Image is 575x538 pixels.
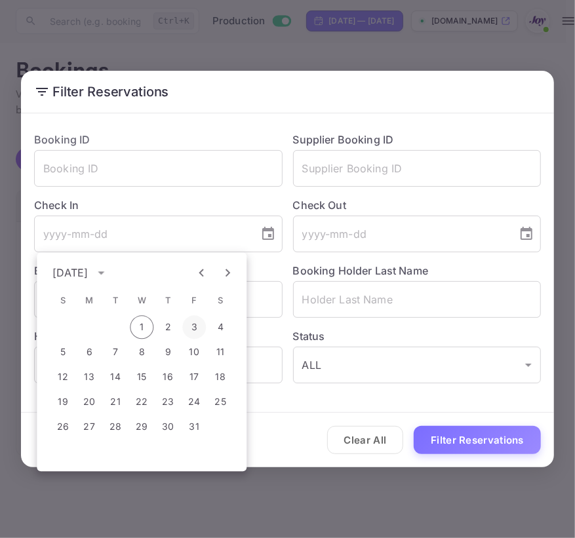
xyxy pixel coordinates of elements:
button: 22 [130,390,153,413]
h2: Filter Reservations [21,71,554,113]
input: Hotel Name [34,347,283,383]
label: Supplier Booking ID [293,133,394,146]
button: Previous month [190,261,212,284]
button: Choose date [513,221,540,247]
button: 2 [156,315,180,339]
button: 23 [156,390,180,413]
div: [DATE] [52,265,88,280]
span: Wednesday [130,288,153,314]
button: 21 [104,390,127,413]
input: Booking ID [34,150,283,187]
button: Filter Reservations [414,426,541,454]
button: 20 [77,390,101,413]
button: 27 [77,415,101,438]
button: 24 [182,390,206,413]
button: 4 [208,315,232,339]
span: Friday [182,288,206,314]
button: 13 [77,365,101,389]
label: Check Out [293,197,542,213]
button: 1 [130,315,153,339]
button: 18 [208,365,232,389]
button: 11 [208,340,232,364]
label: Booking holder first name [34,264,166,277]
button: 12 [51,365,75,389]
label: Check In [34,197,283,213]
button: 17 [182,365,206,389]
button: 8 [130,340,153,364]
input: Holder Last Name [293,281,542,318]
button: 15 [130,365,153,389]
label: Booking ID [34,133,90,146]
label: Hotel Name [34,330,93,343]
span: Thursday [156,288,180,314]
span: Monday [77,288,101,314]
button: 26 [51,415,75,438]
input: Supplier Booking ID [293,150,542,187]
label: Status [293,328,542,344]
button: 7 [104,340,127,364]
button: Choose date [255,221,281,247]
button: Clear All [327,426,404,454]
button: 19 [51,390,75,413]
button: calendar view is open, switch to year view [92,263,110,282]
button: 14 [104,365,127,389]
span: Saturday [208,288,232,314]
button: 6 [77,340,101,364]
button: 9 [156,340,180,364]
button: Next month [216,261,239,284]
button: 30 [156,415,180,438]
input: Holder First Name [34,281,283,318]
button: 10 [182,340,206,364]
button: 3 [182,315,206,339]
button: 28 [104,415,127,438]
button: 31 [182,415,206,438]
button: 25 [208,390,232,413]
input: yyyy-mm-dd [293,216,509,252]
div: ALL [293,347,542,383]
button: 29 [130,415,153,438]
span: Sunday [51,288,75,314]
label: Booking Holder Last Name [293,264,429,277]
input: yyyy-mm-dd [34,216,250,252]
span: Tuesday [104,288,127,314]
button: 16 [156,365,180,389]
button: 5 [51,340,75,364]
